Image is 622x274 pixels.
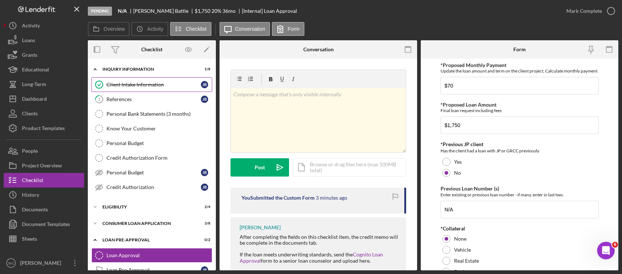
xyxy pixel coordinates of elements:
a: Checklist [4,173,84,188]
div: [PERSON_NAME] [240,225,281,230]
a: Personal Budget [91,136,212,151]
button: Grants [4,48,84,62]
div: J B [201,81,208,88]
button: Project Overview [4,158,84,173]
div: Documents [22,202,48,219]
div: Credit Authorization [106,184,201,190]
button: People [4,144,84,158]
a: Client Intake InformationJB [91,77,212,92]
a: Credit Authorization Form [91,151,212,165]
div: J B [201,96,208,103]
div: Conversation [303,47,334,52]
div: Dashboard [22,92,47,108]
label: *Proposed Monthly Payment [441,62,506,68]
div: Personal Bank Statements (3 months) [106,111,212,117]
div: Credit Authorization Form [106,155,212,161]
a: Cognito Loan Approval [240,251,383,263]
label: Vehicle [454,247,471,253]
div: People [22,144,38,160]
div: 36 mo [222,8,236,14]
button: Conversation [220,22,270,36]
button: BG[PERSON_NAME] [4,256,84,270]
div: Pending [88,7,112,16]
text: BG [8,261,14,265]
label: Form [288,26,300,32]
button: Documents [4,202,84,217]
div: Activity [22,18,40,35]
div: If the loan meets underwriting standards, send the form to a senior loan counselor and upload here. [240,252,399,263]
div: Long-Term [22,77,46,93]
div: 2 / 4 [197,205,210,209]
div: Product Templates [22,121,65,137]
div: Loans [22,33,35,49]
button: Loans [4,33,84,48]
div: 0 / 2 [197,238,210,242]
button: Sheets [4,232,84,246]
label: Overview [104,26,125,32]
div: J B [201,184,208,191]
div: Checklist [22,173,43,189]
div: Checklist [141,47,162,52]
div: Post [255,158,265,177]
div: After completing the fields on this checklist item, the credit memo will be complete in the docum... [240,234,399,246]
label: Activity [147,26,163,32]
div: Loan Pre-Approval [102,238,192,242]
div: Form [513,47,526,52]
div: Enter existing or previous loan number - if many, enter in last two. [441,192,599,197]
button: Activity [4,18,84,33]
a: 2ReferencesJB [91,92,212,107]
time: 2025-09-29 22:38 [316,195,347,201]
button: Long-Term [4,77,84,92]
button: Product Templates [4,121,84,136]
span: 6 [612,242,618,248]
button: Mark Complete [559,4,618,18]
div: 20 % [211,8,221,14]
tspan: 2 [98,97,100,101]
div: Client Intake Information [106,82,201,88]
button: Document Templates [4,217,84,232]
label: Real Estate [454,258,479,264]
div: You Submitted the Custom Form [241,195,315,201]
div: Personal Budget [106,170,201,175]
div: Final loan request including fees [441,108,599,113]
button: Activity [131,22,168,36]
a: Personal Bank Statements (3 months) [91,107,212,121]
div: J B [201,266,208,274]
div: Update the loan amount and term on the client project, Calculate monthly payment [441,68,599,74]
div: Document Templates [22,217,70,233]
div: Eligibility [102,205,192,209]
button: History [4,188,84,202]
div: History [22,188,39,204]
label: *Proposed Loan Amount [441,101,497,108]
div: J B [201,169,208,176]
a: Credit AuthorizationJB [91,180,212,195]
div: 3 / 8 [197,221,210,226]
div: Mark Complete [566,4,602,18]
div: Has the client had a loan with JP or GRCC previously [441,147,599,155]
div: Personal Budget [106,140,212,146]
a: Know Your Customer [91,121,212,136]
div: Loan Pre-Approval [106,267,201,273]
div: Sheets [22,232,37,248]
div: Educational [22,62,49,79]
button: Clients [4,106,84,121]
label: Checklist [186,26,207,32]
iframe: Intercom live chat [597,242,615,259]
button: Dashboard [4,92,84,106]
label: Conversation [235,26,266,32]
div: Loan Approval [106,252,212,258]
label: No [454,170,461,176]
span: $1,750 [195,8,210,14]
label: Previous Loan Number (s) [441,185,499,192]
